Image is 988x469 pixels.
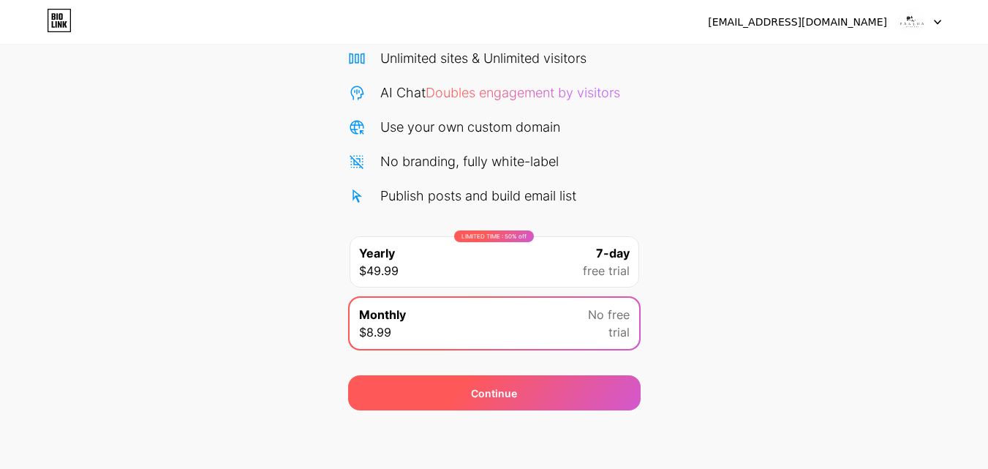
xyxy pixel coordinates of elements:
div: [EMAIL_ADDRESS][DOMAIN_NAME] [708,15,887,30]
span: Doubles engagement by visitors [426,85,620,100]
span: $49.99 [359,262,399,279]
div: LIMITED TIME : 50% off [454,230,534,242]
span: Monthly [359,306,406,323]
span: Yearly [359,244,395,262]
span: $8.99 [359,323,391,341]
span: free trial [583,262,630,279]
span: 7-day [596,244,630,262]
div: Unlimited sites & Unlimited visitors [380,48,587,68]
div: Use your own custom domain [380,117,560,137]
span: trial [608,323,630,341]
img: Paksha India [898,8,926,36]
div: AI Chat [380,83,620,102]
div: Publish posts and build email list [380,186,576,206]
div: Continue [471,386,517,401]
span: No free [588,306,630,323]
div: No branding, fully white-label [380,151,559,171]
